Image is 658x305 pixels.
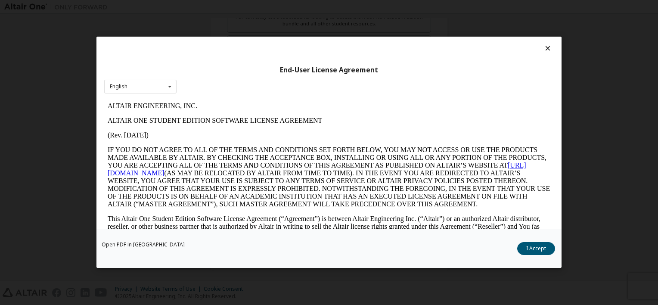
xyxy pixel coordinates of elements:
[3,47,446,109] p: IF YOU DO NOT AGREE TO ALL OF THE TERMS AND CONDITIONS SET FORTH BELOW, YOU MAY NOT ACCESS OR USE...
[110,84,127,89] div: English
[102,243,185,248] a: Open PDF in [GEOGRAPHIC_DATA]
[3,3,446,11] p: ALTAIR ENGINEERING, INC.
[3,63,422,78] a: [URL][DOMAIN_NAME]
[3,18,446,26] p: ALTAIR ONE STUDENT EDITION SOFTWARE LICENSE AGREEMENT
[104,66,554,75] div: End-User License Agreement
[517,243,555,255] button: I Accept
[3,33,446,40] p: (Rev. [DATE])
[3,116,446,147] p: This Altair One Student Edition Software License Agreement (“Agreement”) is between Altair Engine...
